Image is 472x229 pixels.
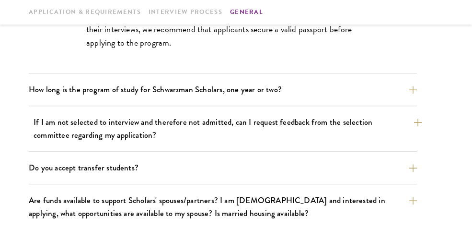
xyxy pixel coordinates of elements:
button: How long is the program of study for Schwarzman Scholars, one year or two? [29,81,417,98]
a: General [230,7,263,17]
a: Application & Requirements [29,7,141,17]
button: Are funds available to support Scholars' spouses/partners? I am [DEMOGRAPHIC_DATA] and interested... [29,192,417,222]
button: If I am not selected to interview and therefore not admitted, can I request feedback from the sel... [34,114,422,144]
a: Interview Process [149,7,222,17]
button: Do you accept transfer students? [29,159,417,176]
